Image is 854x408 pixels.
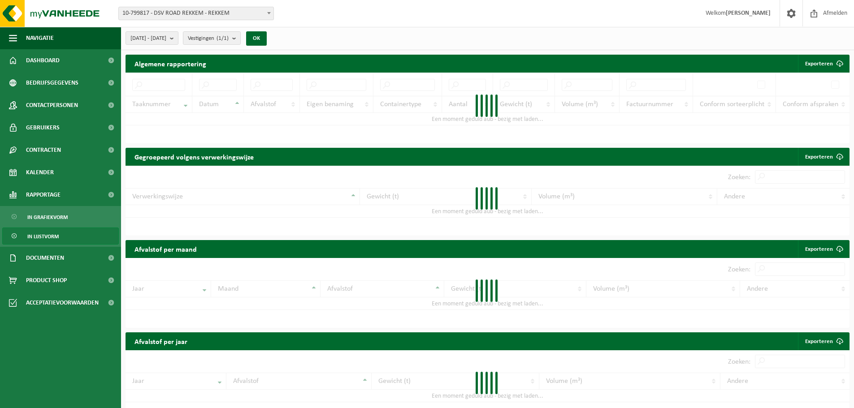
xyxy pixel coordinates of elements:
[26,72,78,94] span: Bedrijfsgegevens
[26,139,61,161] span: Contracten
[798,332,849,350] a: Exporteren
[126,148,263,165] h2: Gegroepeerd volgens verwerkingswijze
[798,148,849,166] a: Exporteren
[26,161,54,184] span: Kalender
[27,228,59,245] span: In lijstvorm
[798,55,849,73] button: Exporteren
[27,209,68,226] span: In grafiekvorm
[26,292,99,314] span: Acceptatievoorwaarden
[26,184,61,206] span: Rapportage
[26,116,60,139] span: Gebruikers
[217,35,229,41] count: (1/1)
[726,10,771,17] strong: [PERSON_NAME]
[130,32,166,45] span: [DATE] - [DATE]
[118,7,274,20] span: 10-799817 - DSV ROAD REKKEM - REKKEM
[4,388,150,408] iframe: chat widget
[188,32,229,45] span: Vestigingen
[26,94,78,116] span: Contactpersonen
[2,228,119,245] a: In lijstvorm
[798,240,849,258] a: Exporteren
[26,49,60,72] span: Dashboard
[126,55,215,73] h2: Algemene rapportering
[126,240,206,258] h2: Afvalstof per maand
[246,31,267,46] button: OK
[26,27,54,49] span: Navigatie
[126,31,178,45] button: [DATE] - [DATE]
[183,31,241,45] button: Vestigingen(1/1)
[26,247,64,269] span: Documenten
[2,208,119,225] a: In grafiekvorm
[119,7,273,20] span: 10-799817 - DSV ROAD REKKEM - REKKEM
[26,269,67,292] span: Product Shop
[126,332,196,350] h2: Afvalstof per jaar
